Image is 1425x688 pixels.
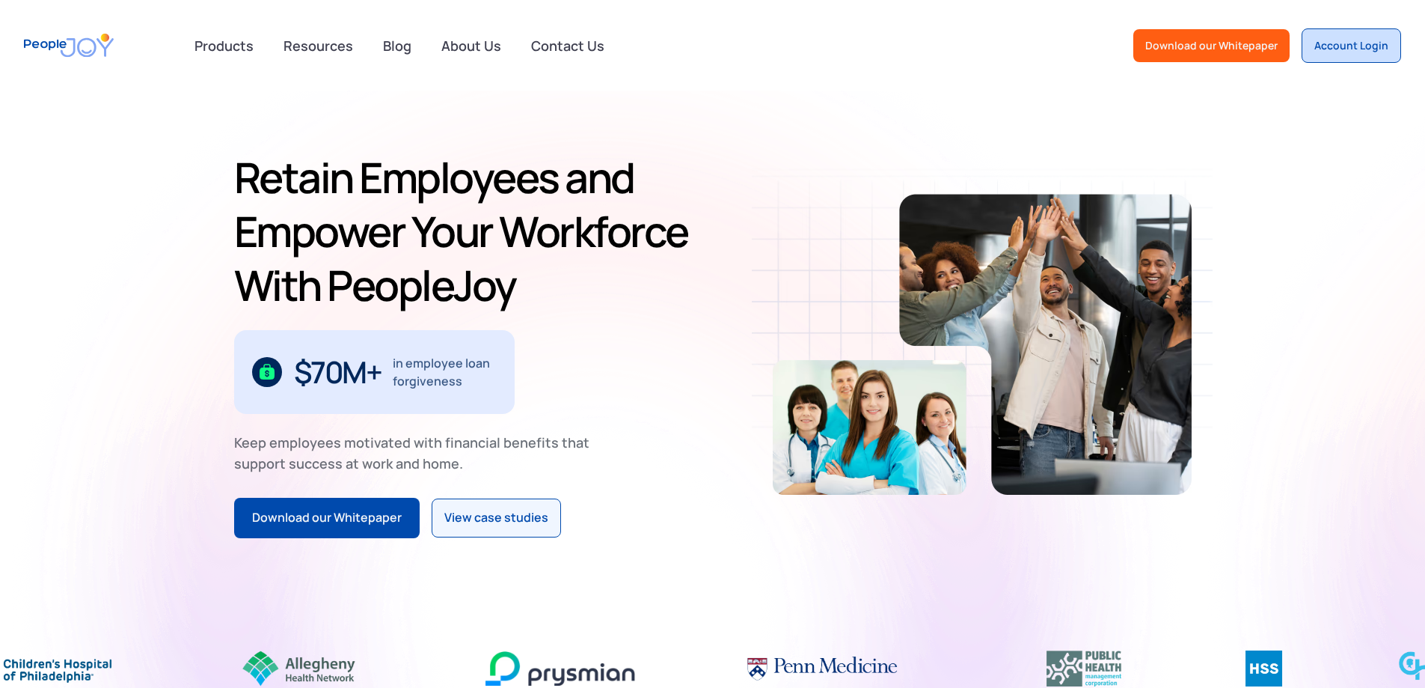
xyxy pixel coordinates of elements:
[1145,38,1278,53] div: Download our Whitepaper
[374,29,420,62] a: Blog
[24,24,114,67] a: home
[275,29,362,62] a: Resources
[186,31,263,61] div: Products
[294,360,381,384] div: $70M+
[1314,38,1388,53] div: Account Login
[899,194,1192,495] img: Retain-Employees-PeopleJoy
[432,29,510,62] a: About Us
[234,330,515,414] div: 1 / 3
[1302,28,1401,63] a: Account Login
[1133,29,1290,62] a: Download our Whitepaper
[234,498,420,538] a: Download our Whitepaper
[432,499,561,538] a: View case studies
[522,29,613,62] a: Contact Us
[234,150,707,312] h1: Retain Employees and Empower Your Workforce With PeopleJoy
[773,360,966,495] img: Retain-Employees-PeopleJoy
[252,508,402,528] div: Download our Whitepaper
[393,354,497,390] div: in employee loan forgiveness
[234,432,602,474] div: Keep employees motivated with financial benefits that support success at work and home.
[444,508,548,528] div: View case studies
